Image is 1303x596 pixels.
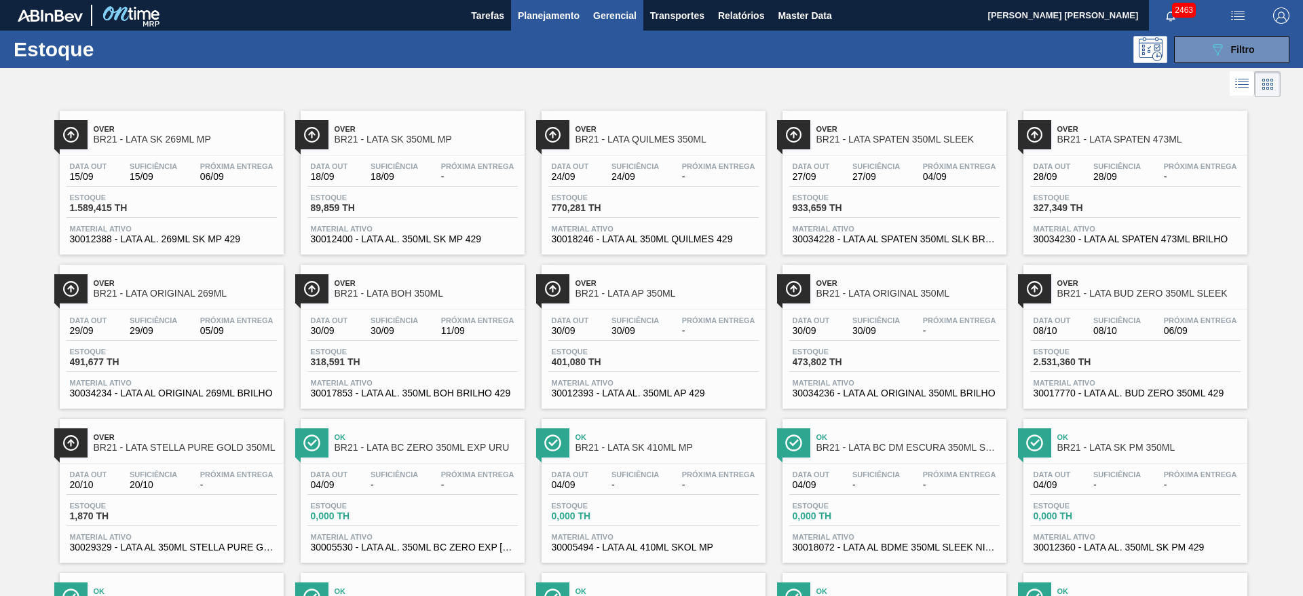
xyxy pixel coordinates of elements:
[335,288,518,299] span: BR21 - LATA BOH 350ML
[816,433,1000,441] span: Ok
[311,542,514,553] span: 30005530 - LATA AL. 350ML BC ZERO EXP URUGUAI
[1093,162,1141,170] span: Suficiência
[593,7,637,24] span: Gerencial
[1164,162,1237,170] span: Próxima Entrega
[70,326,107,336] span: 29/09
[130,162,177,170] span: Suficiência
[311,480,348,490] span: 04/09
[130,172,177,182] span: 15/09
[371,316,418,324] span: Suficiência
[1230,7,1246,24] img: userActions
[303,126,320,143] img: Ícone
[311,502,406,510] span: Estoque
[50,255,290,409] a: ÍconeOverBR21 - LATA ORIGINAL 269MLData out29/09Suficiência29/09Próxima Entrega05/09Estoque491,67...
[793,326,830,336] span: 30/09
[1034,533,1237,541] span: Material ativo
[1172,3,1196,18] span: 2463
[311,533,514,541] span: Material ativo
[1093,172,1141,182] span: 28/09
[1034,316,1071,324] span: Data out
[441,162,514,170] span: Próxima Entrega
[335,279,518,287] span: Over
[130,470,177,479] span: Suficiência
[371,162,418,170] span: Suficiência
[852,172,900,182] span: 27/09
[441,480,514,490] span: -
[1013,100,1254,255] a: ÍconeOverBR21 - LATA SPATEN 473MLData out28/09Suficiência28/09Próxima Entrega-Estoque327,349 THMa...
[1093,326,1141,336] span: 08/10
[62,434,79,451] img: Ícone
[70,379,273,387] span: Material ativo
[682,172,755,182] span: -
[575,443,759,453] span: BR21 - LATA SK 410ML MP
[70,357,165,367] span: 491,677 TH
[552,225,755,233] span: Material ativo
[552,326,589,336] span: 30/09
[1034,348,1129,356] span: Estoque
[552,203,647,213] span: 770,281 TH
[335,134,518,145] span: BR21 - LATA SK 350ML MP
[611,316,659,324] span: Suficiência
[1057,125,1241,133] span: Over
[290,100,531,255] a: ÍconeOverBR21 - LATA SK 350ML MPData out18/09Suficiência18/09Próxima Entrega-Estoque89,859 THMate...
[1034,357,1129,367] span: 2.531,360 TH
[611,162,659,170] span: Suficiência
[518,7,580,24] span: Planejamento
[816,443,1000,453] span: BR21 - LATA BC DM ESCURA 350ML SLEEK
[311,511,406,521] span: 0,000 TH
[793,542,996,553] span: 30018072 - LATA AL BDME 350ML SLEEK NIV23 429
[70,225,273,233] span: Material ativo
[1164,326,1237,336] span: 06/09
[682,326,755,336] span: -
[575,279,759,287] span: Over
[94,587,277,595] span: Ok
[552,533,755,541] span: Material ativo
[1013,255,1254,409] a: ÍconeOverBR21 - LATA BUD ZERO 350ML SLEEKData out08/10Suficiência08/10Próxima Entrega06/09Estoque...
[311,316,348,324] span: Data out
[531,409,772,563] a: ÍconeOkBR21 - LATA SK 410ML MPData out04/09Suficiência-Próxima Entrega-Estoque0,000 THMaterial at...
[311,379,514,387] span: Material ativo
[923,316,996,324] span: Próxima Entrega
[772,255,1013,409] a: ÍconeOverBR21 - LATA ORIGINAL 350MLData out30/09Suficiência30/09Próxima Entrega-Estoque473,802 TH...
[793,172,830,182] span: 27/09
[371,480,418,490] span: -
[200,162,273,170] span: Próxima Entrega
[94,279,277,287] span: Over
[611,172,659,182] span: 24/09
[94,125,277,133] span: Over
[200,172,273,182] span: 06/09
[1255,71,1281,97] div: Visão em Cards
[1034,172,1071,182] span: 28/09
[1034,193,1129,202] span: Estoque
[682,470,755,479] span: Próxima Entrega
[14,41,216,57] h1: Estoque
[552,316,589,324] span: Data out
[1149,6,1192,25] button: Notificações
[18,10,83,22] img: TNhmsLtSVTkK8tSr43FrP2fwEKptu5GPRR3wAAAABJRU5ErkJggg==
[923,162,996,170] span: Próxima Entrega
[793,193,888,202] span: Estoque
[1034,379,1237,387] span: Material ativo
[1034,502,1129,510] span: Estoque
[1034,388,1237,398] span: 30017770 - LATA AL. BUD ZERO 350ML 429
[70,316,107,324] span: Data out
[1034,225,1237,233] span: Material ativo
[94,288,277,299] span: BR21 - LATA ORIGINAL 269ML
[70,193,165,202] span: Estoque
[682,162,755,170] span: Próxima Entrega
[70,470,107,479] span: Data out
[923,470,996,479] span: Próxima Entrega
[70,388,273,398] span: 30034234 - LATA AL ORIGINAL 269ML BRILHO
[70,172,107,182] span: 15/09
[441,172,514,182] span: -
[923,172,996,182] span: 04/09
[1231,44,1255,55] span: Filtro
[1133,36,1167,63] div: Pogramando: nenhum usuário selecionado
[200,480,273,490] span: -
[471,7,504,24] span: Tarefas
[1057,288,1241,299] span: BR21 - LATA BUD ZERO 350ML SLEEK
[552,480,589,490] span: 04/09
[552,470,589,479] span: Data out
[290,255,531,409] a: ÍconeOverBR21 - LATA BOH 350MLData out30/09Suficiência30/09Próxima Entrega11/09Estoque318,591 THM...
[70,203,165,213] span: 1.589,415 TH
